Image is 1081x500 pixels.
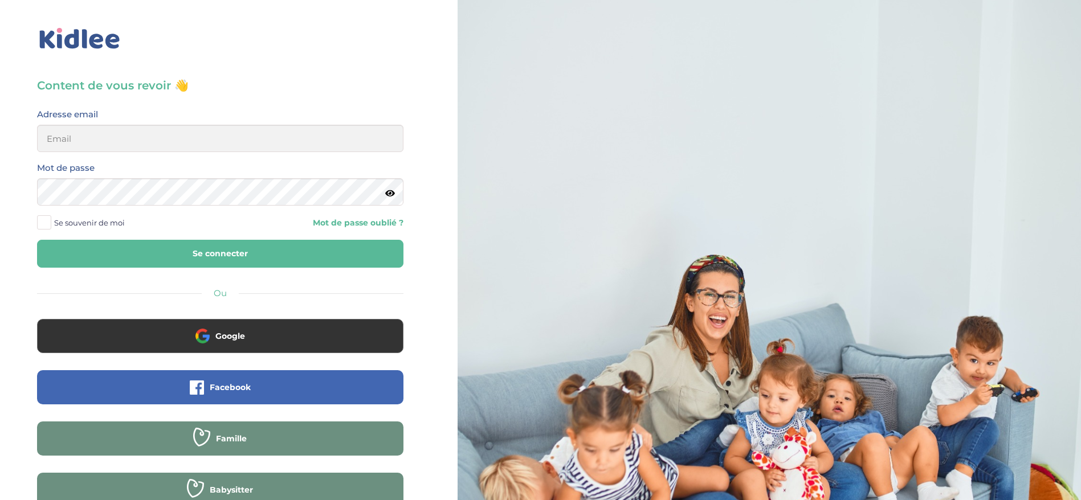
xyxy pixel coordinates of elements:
[210,382,251,393] span: Facebook
[37,421,403,456] button: Famille
[190,380,204,395] img: facebook.png
[37,441,403,452] a: Famille
[54,215,125,230] span: Se souvenir de moi
[37,240,403,268] button: Se connecter
[37,77,403,93] h3: Content de vous revoir 👋
[37,125,403,152] input: Email
[37,338,403,349] a: Google
[37,390,403,400] a: Facebook
[37,26,123,52] img: logo_kidlee_bleu
[215,330,245,342] span: Google
[37,107,98,122] label: Adresse email
[37,370,403,404] button: Facebook
[216,433,247,444] span: Famille
[229,218,403,228] a: Mot de passe oublié ?
[37,161,95,175] label: Mot de passe
[37,319,403,353] button: Google
[195,329,210,343] img: google.png
[210,484,253,495] span: Babysitter
[214,288,227,298] span: Ou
